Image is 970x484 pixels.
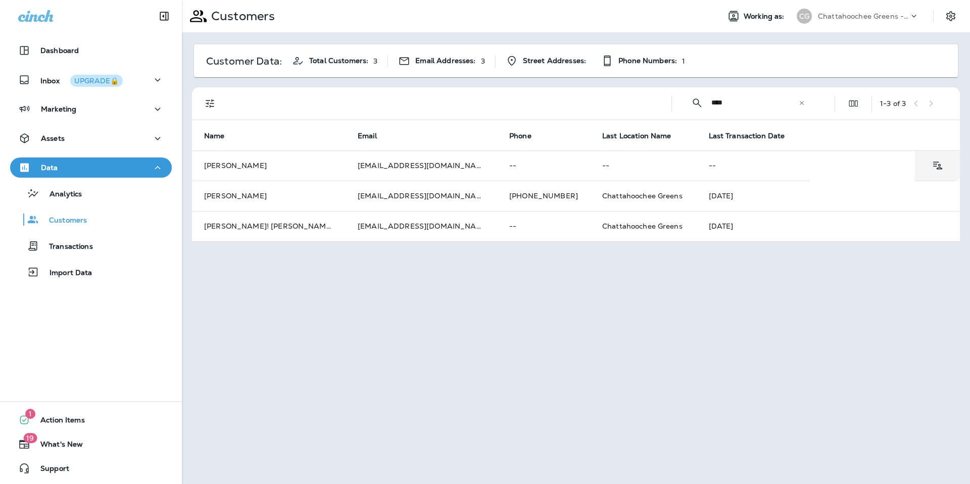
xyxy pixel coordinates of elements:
[497,181,590,211] td: [PHONE_NUMBER]
[309,57,368,65] span: Total Customers:
[602,132,671,140] span: Last Location Name
[39,216,87,226] p: Customers
[509,132,531,140] span: Phone
[358,131,390,140] span: Email
[10,40,172,61] button: Dashboard
[346,181,497,211] td: [EMAIL_ADDRESS][DOMAIN_NAME]
[30,464,69,476] span: Support
[74,77,119,84] div: UPGRADE🔒
[880,99,906,107] div: 1 - 3 of 3
[41,134,65,142] p: Assets
[818,12,909,20] p: Chattahoochee Greens - TEST
[415,57,475,65] span: Email Addresses:
[70,75,123,87] button: UPGRADE🔒
[373,57,377,65] p: 3
[618,57,677,65] span: Phone Numbers:
[10,434,172,454] button: 19What's New
[602,222,683,231] span: Chattahoochee Greens
[10,458,172,478] button: Support
[39,190,82,199] p: Analytics
[697,181,960,211] td: [DATE]
[10,99,172,119] button: Marketing
[39,242,93,252] p: Transactions
[10,157,172,178] button: Data
[697,211,960,241] td: [DATE]
[41,105,76,113] p: Marketing
[509,222,578,230] p: --
[207,9,275,24] p: Customers
[39,268,92,278] p: Import Data
[481,57,485,65] p: 3
[10,209,172,230] button: Customers
[602,131,685,140] span: Last Location Name
[843,93,863,114] button: Edit Fields
[709,131,798,140] span: Last Transaction Date
[10,183,172,204] button: Analytics
[10,235,172,256] button: Transactions
[41,164,58,172] p: Data
[10,128,172,148] button: Assets
[687,93,707,113] button: Collapse Search
[40,75,123,85] p: Inbox
[30,416,85,428] span: Action Items
[509,162,578,170] p: --
[200,93,220,114] button: Filters
[523,57,586,65] span: Street Addresses:
[942,7,960,25] button: Settings
[744,12,787,21] span: Working as:
[40,46,79,55] p: Dashboard
[927,155,948,176] button: Customer Details
[602,162,685,170] p: --
[192,211,346,241] td: [PERSON_NAME]! [PERSON_NAME]!
[509,131,545,140] span: Phone
[602,191,683,200] span: Chattahoochee Greens
[204,131,238,140] span: Name
[709,162,798,170] p: --
[150,6,178,26] button: Collapse Sidebar
[206,57,282,65] p: Customer Data:
[10,70,172,90] button: InboxUPGRADE🔒
[10,410,172,430] button: 1Action Items
[192,181,346,211] td: [PERSON_NAME]
[204,132,225,140] span: Name
[682,57,685,65] p: 1
[709,132,785,140] span: Last Transaction Date
[10,261,172,283] button: Import Data
[192,150,346,181] td: [PERSON_NAME]
[358,132,377,140] span: Email
[346,150,497,181] td: [EMAIL_ADDRESS][DOMAIN_NAME]
[30,440,83,452] span: What's New
[346,211,497,241] td: [EMAIL_ADDRESS][DOMAIN_NAME]
[797,9,812,24] div: CG
[23,433,37,443] span: 19
[25,409,35,419] span: 1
